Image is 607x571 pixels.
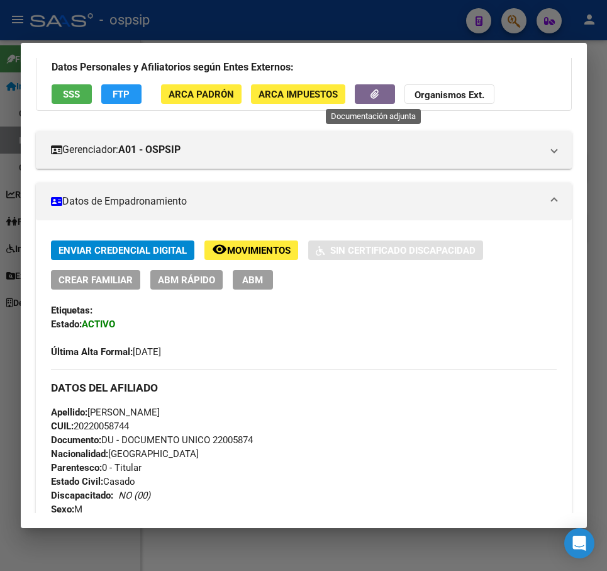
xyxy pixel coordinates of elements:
button: Movimientos [204,240,298,260]
span: Casado [51,476,135,487]
span: 20220058744 [51,421,129,432]
button: Enviar Credencial Digital [51,240,194,260]
button: Crear Familiar [51,270,140,290]
mat-icon: remove_red_eye [212,242,227,257]
span: SSS [63,89,80,100]
span: FTP [113,89,130,100]
div: Open Intercom Messenger [564,528,594,558]
button: ABM [233,270,273,290]
strong: Nacionalidad: [51,448,108,460]
span: M [51,504,82,515]
strong: Apellido: [51,407,87,418]
h3: DATOS DEL AFILIADO [51,381,557,395]
span: ABM [242,274,263,286]
button: Sin Certificado Discapacidad [308,240,483,260]
span: ARCA Impuestos [259,89,338,100]
strong: A01 - OSPSIP [118,142,181,157]
span: ARCA Padrón [169,89,234,100]
span: Sin Certificado Discapacidad [330,245,476,256]
button: FTP [101,84,142,104]
span: [GEOGRAPHIC_DATA] [51,448,199,460]
span: [DATE] [51,346,161,358]
mat-expansion-panel-header: Datos de Empadronamiento [36,183,572,220]
span: 0 - Titular [51,462,142,473]
i: NO (00) [118,490,150,501]
mat-panel-title: Datos de Empadronamiento [51,194,542,209]
span: [PERSON_NAME] [51,407,160,418]
span: Enviar Credencial Digital [58,245,187,256]
strong: Estado: [51,319,82,330]
span: Movimientos [227,245,291,256]
strong: ACTIVO [82,319,115,330]
strong: CUIL: [51,421,74,432]
mat-panel-title: Gerenciador: [51,142,542,157]
button: SSS [52,84,92,104]
strong: Organismos Ext. [415,89,484,101]
button: ARCA Impuestos [251,84,345,104]
mat-expansion-panel-header: Gerenciador:A01 - OSPSIP [36,131,572,169]
h3: Datos Personales y Afiliatorios según Entes Externos: [52,60,556,75]
strong: Última Alta Formal: [51,346,133,358]
strong: Documento: [51,434,101,446]
button: ABM Rápido [150,270,223,290]
button: ARCA Padrón [161,84,242,104]
span: Crear Familiar [58,274,133,286]
span: ABM Rápido [158,274,215,286]
strong: Sexo: [51,504,74,515]
strong: Estado Civil: [51,476,103,487]
button: Organismos Ext. [404,84,494,104]
strong: Discapacitado: [51,490,113,501]
strong: Etiquetas: [51,305,92,316]
strong: Parentesco: [51,462,102,473]
span: DU - DOCUMENTO UNICO 22005874 [51,434,253,446]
